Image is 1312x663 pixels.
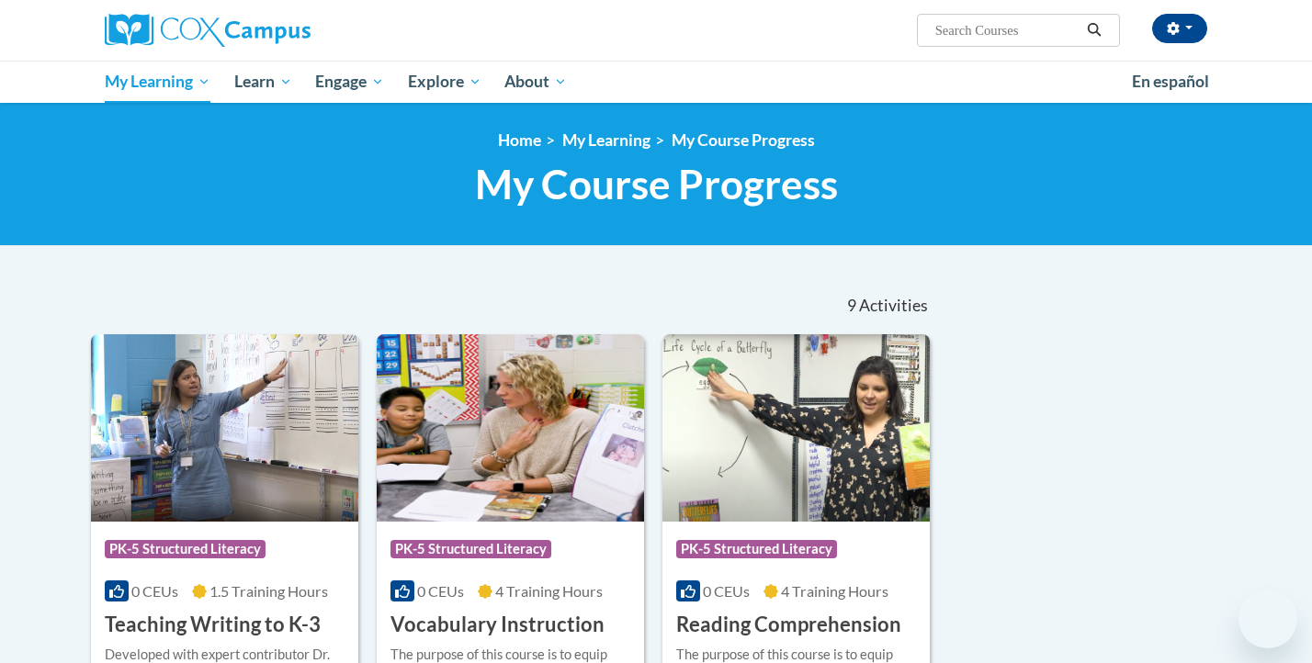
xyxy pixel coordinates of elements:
[662,334,930,522] img: Course Logo
[475,160,838,208] span: My Course Progress
[504,71,567,93] span: About
[781,582,888,600] span: 4 Training Hours
[493,61,580,103] a: About
[209,582,328,600] span: 1.5 Training Hours
[390,540,551,558] span: PK-5 Structured Literacy
[408,71,481,93] span: Explore
[303,61,396,103] a: Engage
[105,14,454,47] a: Cox Campus
[933,19,1080,41] input: Search Courses
[1120,62,1221,101] a: En español
[390,611,605,639] h3: Vocabulary Instruction
[396,61,493,103] a: Explore
[1238,590,1297,648] iframe: Button to launch messaging window
[93,61,222,103] a: My Learning
[498,130,541,150] a: Home
[105,540,266,558] span: PK-5 Structured Literacy
[234,71,292,93] span: Learn
[131,582,178,600] span: 0 CEUs
[77,61,1235,103] div: Main menu
[859,296,928,316] span: Activities
[417,582,464,600] span: 0 CEUs
[377,334,644,522] img: Course Logo
[1152,14,1207,43] button: Account Settings
[105,611,321,639] h3: Teaching Writing to K-3
[91,334,358,522] img: Course Logo
[315,71,384,93] span: Engage
[672,130,815,150] a: My Course Progress
[676,540,837,558] span: PK-5 Structured Literacy
[562,130,650,150] a: My Learning
[703,582,750,600] span: 0 CEUs
[847,296,856,316] span: 9
[495,582,603,600] span: 4 Training Hours
[676,611,901,639] h3: Reading Comprehension
[1080,19,1108,41] button: Search
[105,71,210,93] span: My Learning
[222,61,304,103] a: Learn
[105,14,311,47] img: Cox Campus
[1132,72,1209,91] span: En español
